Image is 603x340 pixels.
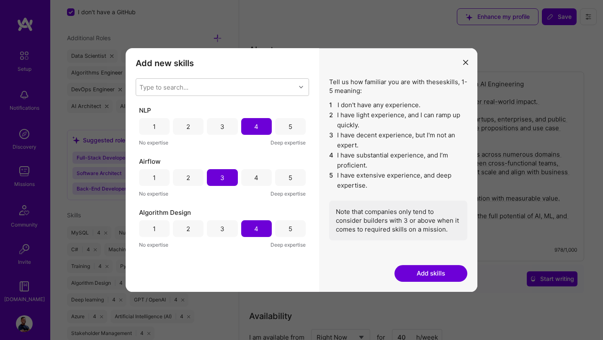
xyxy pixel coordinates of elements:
[289,224,292,233] div: 5
[139,138,168,147] span: No expertise
[329,170,467,191] li: I have extensive experience, and deep expertise.
[186,224,190,233] div: 2
[329,110,467,130] li: I have light experience, and I can ramp up quickly.
[139,240,168,249] span: No expertise
[329,77,467,240] div: Tell us how familiar you are with these skills , 1-5 meaning:
[186,122,190,131] div: 2
[394,265,467,282] button: Add skills
[220,224,224,233] div: 3
[329,130,467,150] li: I have decent experience, but I'm not an expert.
[254,122,258,131] div: 4
[139,83,188,92] div: Type to search...
[329,100,334,110] span: 1
[153,173,156,182] div: 1
[271,138,306,147] span: Deep expertise
[186,173,190,182] div: 2
[463,60,468,65] i: icon Close
[220,122,224,131] div: 3
[139,106,151,115] span: NLP
[329,130,334,150] span: 3
[254,224,258,233] div: 4
[271,240,306,249] span: Deep expertise
[329,170,334,191] span: 5
[254,173,258,182] div: 4
[139,208,191,217] span: Algorithm Design
[329,150,467,170] li: I have substantial experience, and I’m proficient.
[289,173,292,182] div: 5
[329,100,467,110] li: I don't have any experience.
[220,173,224,182] div: 3
[153,122,156,131] div: 1
[271,189,306,198] span: Deep expertise
[329,110,334,130] span: 2
[126,48,477,292] div: modal
[139,189,168,198] span: No expertise
[139,157,160,166] span: Airflow
[289,122,292,131] div: 5
[136,58,309,68] h3: Add new skills
[329,201,467,240] div: Note that companies only tend to consider builders with 3 or above when it comes to required skil...
[153,224,156,233] div: 1
[299,85,303,89] i: icon Chevron
[329,150,334,170] span: 4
